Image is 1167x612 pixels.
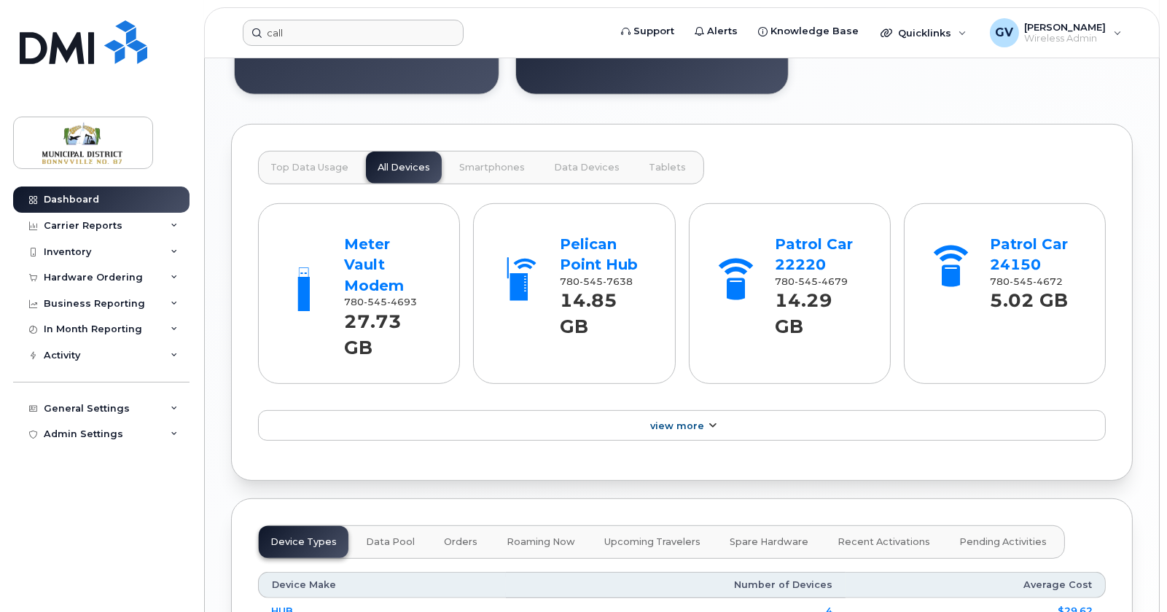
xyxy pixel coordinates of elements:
span: Quicklinks [898,27,951,39]
span: 545 [1010,276,1033,287]
button: Smartphones [448,152,536,184]
span: 545 [364,297,388,307]
th: Device Make [258,572,506,598]
span: Knowledge Base [770,24,859,39]
span: 4679 [818,276,848,287]
a: View More [258,410,1106,441]
strong: 14.29 GB [775,282,832,337]
span: Support [633,24,674,39]
div: Gerry Valenzuela [980,18,1132,47]
span: Alerts [707,24,738,39]
span: 4693 [388,297,418,307]
span: Data Pool [366,536,415,548]
strong: 27.73 GB [345,303,402,358]
span: Spare Hardware [730,536,808,548]
a: Alerts [684,17,748,46]
span: Top Data Usage [270,162,348,173]
span: Recent Activations [838,536,930,548]
span: 545 [579,276,603,287]
span: 7638 [603,276,633,287]
span: 780 [345,297,418,307]
strong: 14.85 GB [560,282,617,337]
span: 780 [775,276,848,287]
a: Knowledge Base [748,17,869,46]
a: Patrol Car 24150 [990,235,1068,274]
span: 4672 [1033,276,1063,287]
button: Tablets [637,152,698,184]
input: Find something... [243,20,464,46]
button: Top Data Usage [259,152,360,184]
span: Data Devices [554,162,620,173]
span: 780 [990,276,1063,287]
span: Tablets [649,162,686,173]
th: Average Cost [846,572,1106,598]
strong: 5.02 GB [990,282,1068,312]
span: 780 [560,276,633,287]
span: View More [650,420,704,431]
span: GV [995,24,1013,42]
th: Number of Devices [506,572,846,598]
a: Pelican Point Hub [560,235,638,274]
span: 545 [795,276,818,287]
span: Upcoming Travelers [604,536,700,548]
a: Support [611,17,684,46]
a: Meter Vault Modem [345,235,405,294]
span: [PERSON_NAME] [1025,21,1106,33]
span: Wireless Admin [1025,33,1106,44]
span: Smartphones [459,162,525,173]
span: Roaming Now [507,536,575,548]
span: Pending Activities [959,536,1047,548]
button: Data Devices [542,152,631,184]
div: Quicklinks [870,18,977,47]
span: Orders [444,536,477,548]
a: Patrol Car 22220 [775,235,853,274]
